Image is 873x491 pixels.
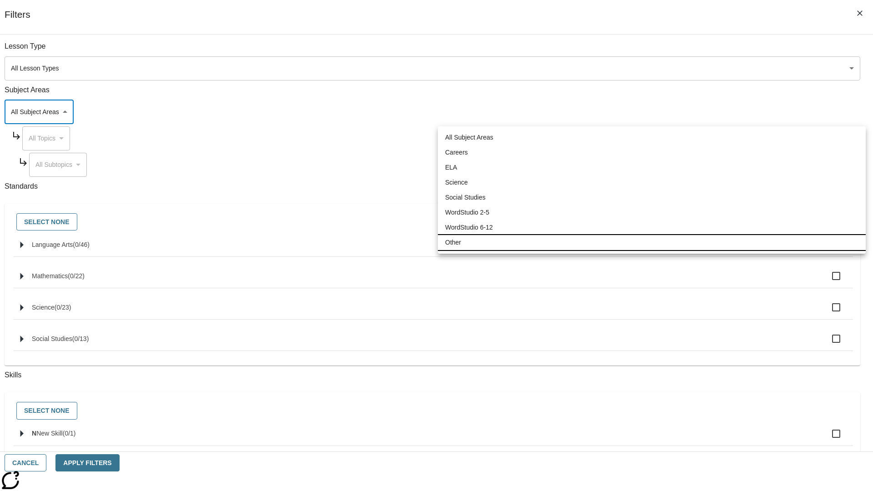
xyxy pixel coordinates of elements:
li: Social Studies [438,190,866,205]
li: All Subject Areas [438,130,866,145]
li: Other [438,235,866,250]
li: Careers [438,145,866,160]
li: Science [438,175,866,190]
li: WordStudio 6-12 [438,220,866,235]
ul: Select a Subject Area [438,126,866,254]
li: ELA [438,160,866,175]
li: WordStudio 2-5 [438,205,866,220]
